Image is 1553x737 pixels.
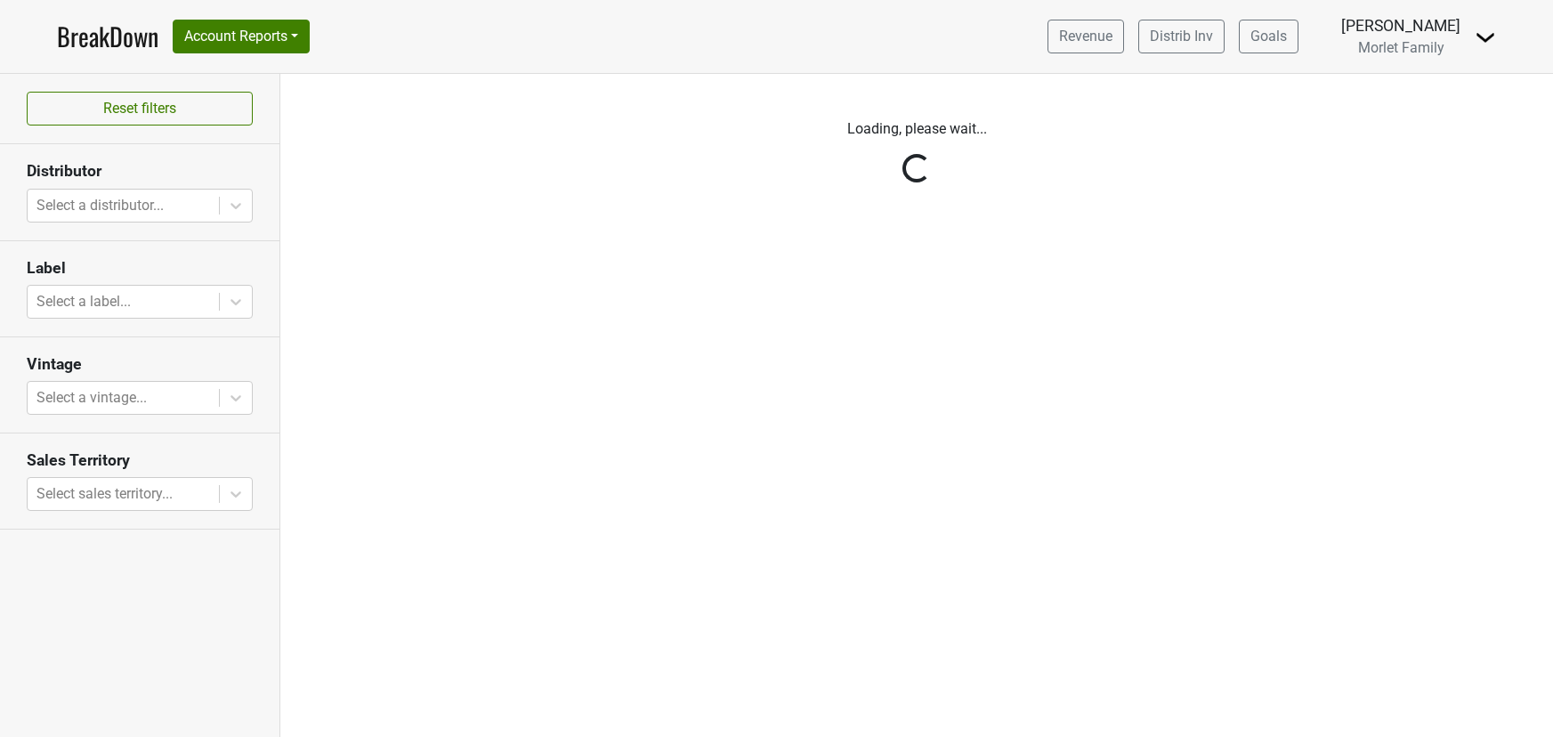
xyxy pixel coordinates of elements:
a: Goals [1239,20,1298,53]
p: Loading, please wait... [423,118,1411,140]
div: [PERSON_NAME] [1341,14,1460,37]
span: Morlet Family [1358,39,1444,56]
a: Distrib Inv [1138,20,1225,53]
button: Account Reports [173,20,310,53]
a: BreakDown [57,18,158,55]
a: Revenue [1047,20,1124,53]
img: Dropdown Menu [1475,27,1496,48]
